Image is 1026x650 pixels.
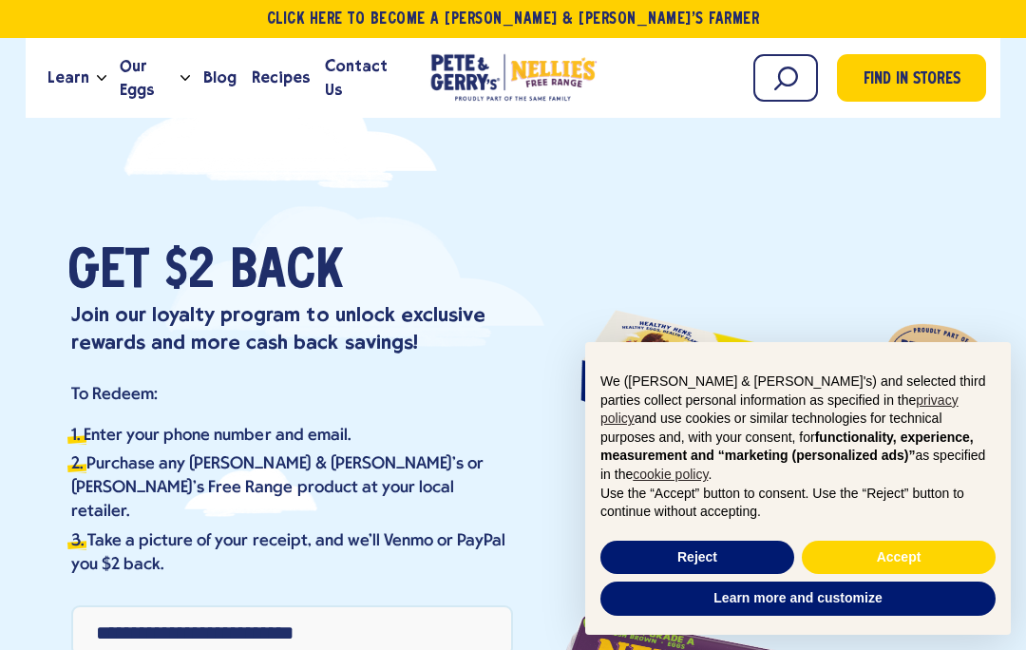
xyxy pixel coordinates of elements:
[600,541,794,575] button: Reject
[180,75,190,82] button: Open the dropdown menu for Our Eggs
[196,52,244,104] a: Blog
[67,244,149,301] span: Get
[120,54,173,102] span: Our Eggs
[600,485,996,522] p: Use the “Accept” button to consent. Use the “Reject” button to continue without accepting.
[325,54,395,102] span: Contact Us
[864,67,960,93] span: Find in Stores
[317,52,403,104] a: Contact Us
[244,52,317,104] a: Recipes
[802,541,996,575] button: Accept
[837,54,986,102] a: Find in Stores
[252,66,310,89] span: Recipes
[71,529,513,577] li: Take a picture of your receipt, and we'll Venmo or PayPal you $2 back.
[97,75,106,82] button: Open the dropdown menu for Learn
[40,52,97,104] a: Learn
[203,66,237,89] span: Blog
[71,452,513,525] li: Purchase any [PERSON_NAME] & [PERSON_NAME]’s or [PERSON_NAME]'s Free Range product at your local ...
[753,54,818,102] input: Search
[164,244,215,301] span: $2
[230,244,343,301] span: Back
[71,384,513,406] p: To Redeem:
[600,582,996,616] button: Learn more and customize
[71,301,513,355] p: Join our loyalty program to unlock exclusive rewards and more cash back savings!
[112,52,180,104] a: Our Eggs
[71,424,513,448] li: Enter your phone number and email.
[47,66,89,89] span: Learn
[633,467,708,482] a: cookie policy
[600,373,996,485] p: We ([PERSON_NAME] & [PERSON_NAME]'s) and selected third parties collect personal information as s...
